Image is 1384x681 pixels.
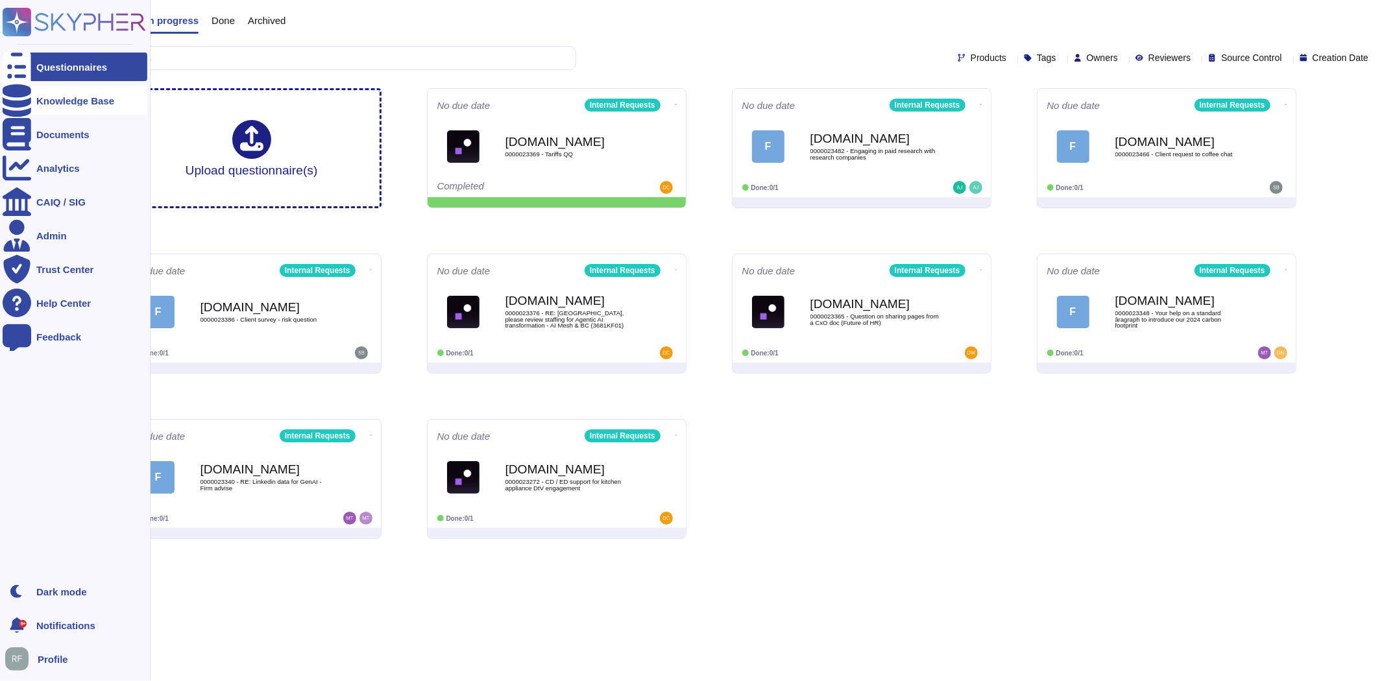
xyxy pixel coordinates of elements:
img: user [1274,346,1287,359]
img: Logo [752,296,784,328]
div: Help Center [36,298,91,308]
span: No due date [437,431,491,441]
div: Internal Requests [890,264,965,277]
a: Feedback [3,322,147,351]
div: Knowledge Base [36,96,114,106]
span: 0000023466 - Client request to coffee chat [1115,151,1245,158]
a: CAIQ / SIG [3,187,147,216]
div: Internal Requests [280,264,356,277]
img: user [1258,346,1271,359]
span: Done: 0/1 [1056,184,1084,191]
img: user [359,512,372,525]
div: 9+ [19,620,27,628]
img: Logo [447,130,480,163]
div: F [142,461,175,494]
div: Internal Requests [585,429,661,442]
div: Internal Requests [585,264,661,277]
a: Questionnaires [3,53,147,81]
span: 0000023348 - Your help on a standard âragraph to introduce our 2024 carbon footprint [1115,310,1245,329]
div: Questionnaires [36,62,107,72]
button: user [3,645,38,673]
b: [DOMAIN_NAME] [1115,294,1245,307]
div: Internal Requests [585,99,661,112]
div: F [1057,296,1089,328]
img: user [1270,181,1283,194]
span: 0000023376 - RE: [GEOGRAPHIC_DATA], please review staffing for Agentic AI transformation - AI Mes... [505,310,635,329]
span: 0000023369 - Tariffs QQ [505,151,635,158]
div: Upload questionnaire(s) [186,120,318,176]
img: user [953,181,966,194]
span: Done: 0/1 [141,350,169,357]
img: user [355,346,368,359]
span: Done: 0/1 [751,184,779,191]
span: Done: 0/1 [141,515,169,522]
img: user [5,647,29,671]
a: Admin [3,221,147,250]
a: Documents [3,120,147,149]
b: [DOMAIN_NAME] [810,132,940,145]
a: Help Center [3,289,147,317]
img: Logo [447,296,480,328]
div: Dark mode [36,587,87,597]
div: F [1057,130,1089,163]
span: Reviewers [1148,53,1191,62]
b: [DOMAIN_NAME] [505,463,635,475]
b: [DOMAIN_NAME] [810,298,940,310]
span: No due date [437,266,491,276]
div: CAIQ / SIG [36,197,86,207]
span: Owners [1087,53,1118,62]
span: No due date [742,101,795,110]
b: [DOMAIN_NAME] [200,463,330,475]
span: Source Control [1221,53,1281,62]
span: Products [971,53,1006,62]
span: Done: 0/1 [1056,350,1084,357]
img: user [965,346,978,359]
span: Done [212,16,235,25]
a: Knowledge Base [3,86,147,115]
div: Trust Center [36,265,93,274]
span: No due date [1047,266,1100,276]
img: user [343,512,356,525]
span: No due date [1047,101,1100,110]
div: Analytics [36,163,80,173]
span: Archived [248,16,285,25]
span: Creation Date [1313,53,1368,62]
span: No due date [132,266,186,276]
div: Internal Requests [280,429,356,442]
span: Done: 0/1 [751,350,779,357]
img: user [660,346,673,359]
img: user [969,181,982,194]
div: F [752,130,784,163]
div: Completed [437,181,596,194]
input: Search by keywords [51,47,576,69]
span: No due date [132,431,186,441]
span: No due date [742,266,795,276]
a: Analytics [3,154,147,182]
b: [DOMAIN_NAME] [200,301,330,313]
b: [DOMAIN_NAME] [1115,136,1245,148]
b: [DOMAIN_NAME] [505,294,635,307]
span: Done: 0/1 [446,515,474,522]
span: 0000023482 - Engaging in paid research with research companies [810,148,940,160]
span: In progress [145,16,199,25]
span: Tags [1037,53,1056,62]
div: F [142,296,175,328]
div: Internal Requests [1195,99,1270,112]
div: Internal Requests [1195,264,1270,277]
div: Documents [36,130,90,139]
span: 0000023340 - RE: Linkedin data for GenAI - Firm advise [200,479,330,491]
span: Done: 0/1 [446,350,474,357]
div: Admin [36,231,67,241]
img: user [660,181,673,194]
div: Feedback [36,332,81,342]
img: Logo [447,461,480,494]
b: [DOMAIN_NAME] [505,136,635,148]
img: user [660,512,673,525]
span: No due date [437,101,491,110]
span: Notifications [36,621,95,630]
span: 0000023365 - Question on sharing pages from a CxO doc (Future of HR) [810,313,940,326]
span: Profile [38,654,68,664]
span: 0000023386 - Client survey - risk question [200,317,330,323]
span: 0000023272 - CD / ED support for kitchen appliance DtV engagement [505,479,635,491]
div: Internal Requests [890,99,965,112]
